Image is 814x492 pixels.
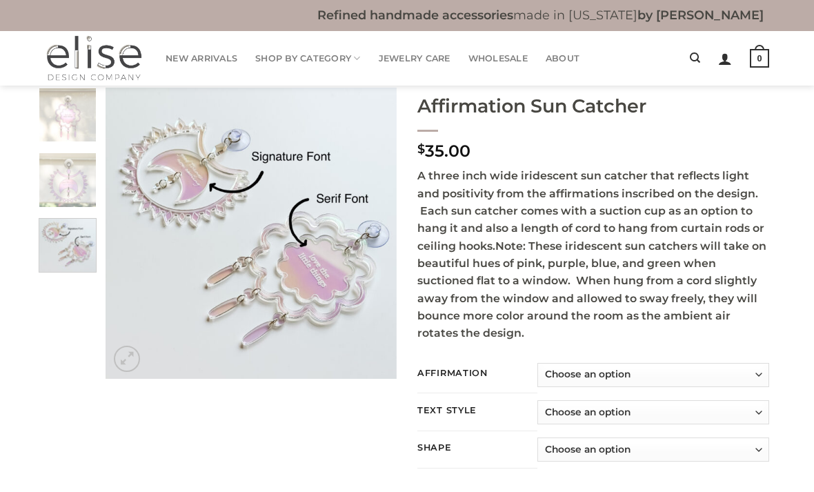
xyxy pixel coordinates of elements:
[255,45,361,72] a: Shop By Category
[317,8,764,22] b: made in [US_STATE]
[690,45,700,71] a: Search
[750,39,769,77] a: 0
[417,141,470,161] bdi: 35.00
[417,406,533,415] label: Text Style
[495,239,523,253] strong: Note
[417,443,533,452] label: Shape
[750,49,769,68] strong: 0
[166,45,237,72] a: New Arrivals
[379,45,450,72] a: Jewelry Care
[106,88,397,379] img: IMG_0155
[317,8,513,22] b: Refined handmade accessories
[468,45,528,72] a: Wholesale
[546,45,579,72] a: About
[417,95,769,119] h1: Affirmation Sun Catcher
[45,31,143,86] img: Elise Design Company
[417,141,425,156] span: $
[417,167,769,342] p: A three inch wide iridescent sun catcher that reflects light and positivity from the affirmations...
[637,8,764,22] b: by [PERSON_NAME]
[417,368,533,377] label: Affirmation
